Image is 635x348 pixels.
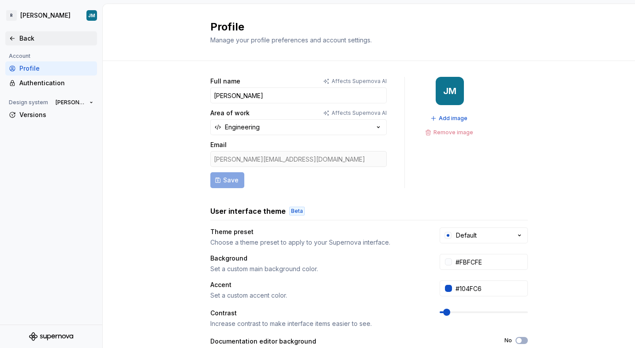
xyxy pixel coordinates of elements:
div: Documentation editor background [210,337,316,346]
div: Theme preset [210,227,254,236]
div: Background [210,254,247,263]
label: Full name [210,77,240,86]
div: JM [88,12,95,19]
div: Authentication [19,79,93,87]
input: #104FC6 [452,280,528,296]
div: Contrast [210,309,237,318]
label: Area of work [210,109,250,117]
a: Profile [5,61,97,76]
input: #FFFFFF [452,254,528,270]
label: Email [210,140,227,149]
div: Engineering [225,123,260,132]
div: Set a custom accent color. [210,291,424,300]
h3: User interface theme [210,206,286,216]
div: Design system [5,97,52,108]
div: Set a custom main background color. [210,265,424,273]
div: Account [5,51,34,61]
button: Default [440,227,528,243]
a: Versions [5,108,97,122]
svg: Supernova Logo [29,332,73,341]
button: R[PERSON_NAME]JM [2,6,101,25]
span: [PERSON_NAME] [56,99,86,106]
div: Profile [19,64,93,73]
div: Accent [210,280,232,289]
div: Back [19,34,93,43]
a: Back [5,31,97,45]
div: Default [456,231,477,240]
div: Increase contrast to make interface items easier to see. [210,319,424,328]
div: Choose a theme preset to apply to your Supernova interface. [210,238,424,247]
div: JM [443,87,456,95]
div: Versions [19,110,93,119]
p: Affects Supernova AI [332,110,387,117]
div: R [6,10,17,21]
span: Manage your profile preferences and account settings. [210,36,372,44]
button: Add image [428,112,471,125]
span: Add image [439,115,467,122]
p: Affects Supernova AI [332,78,387,85]
div: Beta [289,207,305,216]
h2: Profile [210,20,517,34]
label: No [504,337,512,344]
a: Authentication [5,76,97,90]
div: [PERSON_NAME] [20,11,71,20]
